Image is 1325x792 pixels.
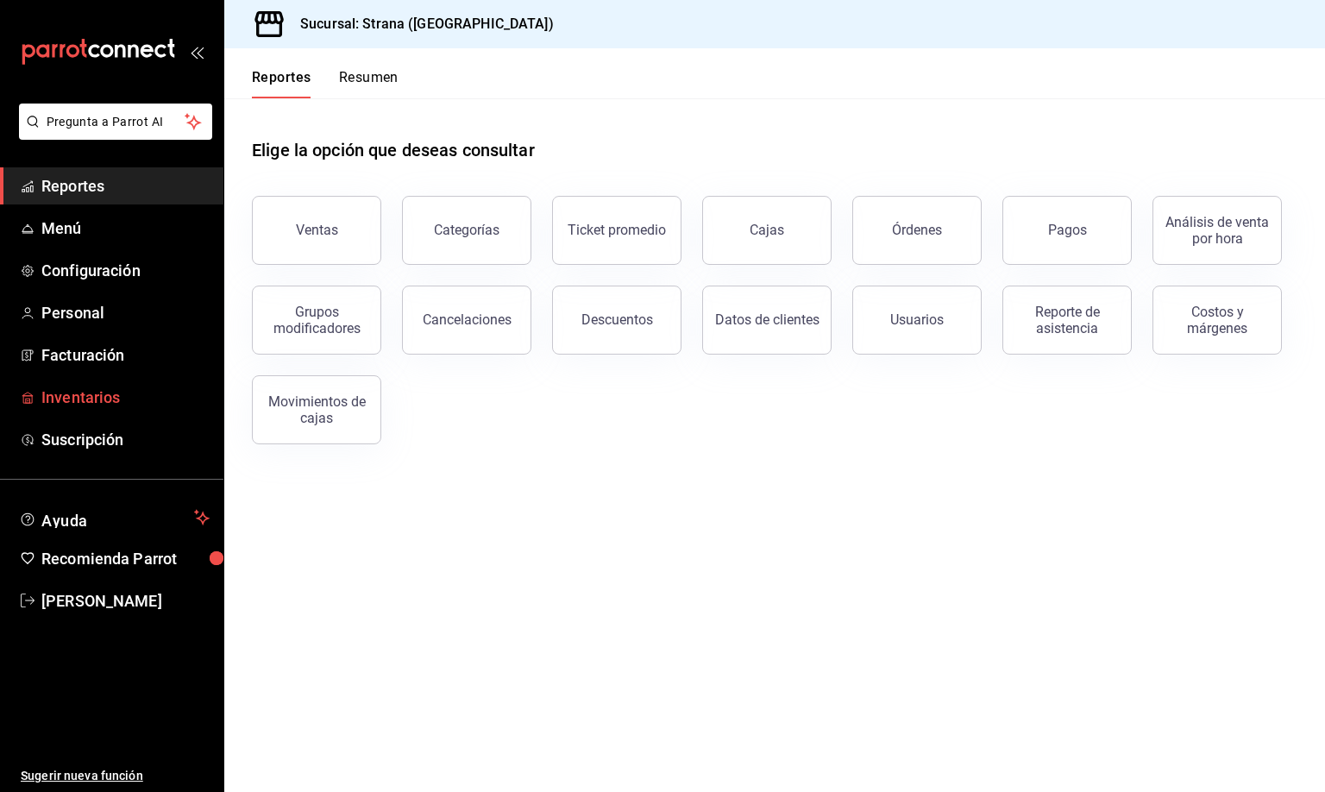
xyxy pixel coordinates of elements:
[252,69,311,98] button: Reportes
[41,301,210,324] span: Personal
[190,45,204,59] button: open_drawer_menu
[568,222,666,238] div: Ticket promedio
[750,220,785,241] div: Cajas
[19,104,212,140] button: Pregunta a Parrot AI
[21,767,210,785] span: Sugerir nueva función
[581,311,653,328] div: Descuentos
[41,217,210,240] span: Menú
[1164,304,1271,336] div: Costos y márgenes
[402,196,531,265] button: Categorías
[852,286,982,355] button: Usuarios
[1002,196,1132,265] button: Pagos
[552,286,681,355] button: Descuentos
[296,222,338,238] div: Ventas
[715,311,819,328] div: Datos de clientes
[41,428,210,451] span: Suscripción
[1048,222,1087,238] div: Pagos
[41,547,210,570] span: Recomienda Parrot
[263,393,370,426] div: Movimientos de cajas
[252,286,381,355] button: Grupos modificadores
[1002,286,1132,355] button: Reporte de asistencia
[41,174,210,198] span: Reportes
[41,507,187,528] span: Ayuda
[252,137,535,163] h1: Elige la opción que deseas consultar
[852,196,982,265] button: Órdenes
[252,69,399,98] div: navigation tabs
[41,386,210,409] span: Inventarios
[12,125,212,143] a: Pregunta a Parrot AI
[702,286,832,355] button: Datos de clientes
[286,14,554,35] h3: Sucursal: Strana ([GEOGRAPHIC_DATA])
[1152,196,1282,265] button: Análisis de venta por hora
[41,589,210,613] span: [PERSON_NAME]
[339,69,399,98] button: Resumen
[402,286,531,355] button: Cancelaciones
[552,196,681,265] button: Ticket promedio
[1164,214,1271,247] div: Análisis de venta por hora
[892,222,942,238] div: Órdenes
[1152,286,1282,355] button: Costos y márgenes
[702,196,832,265] a: Cajas
[423,311,512,328] div: Cancelaciones
[41,343,210,367] span: Facturación
[263,304,370,336] div: Grupos modificadores
[47,113,185,131] span: Pregunta a Parrot AI
[1014,304,1121,336] div: Reporte de asistencia
[434,222,499,238] div: Categorías
[252,375,381,444] button: Movimientos de cajas
[252,196,381,265] button: Ventas
[890,311,944,328] div: Usuarios
[41,259,210,282] span: Configuración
